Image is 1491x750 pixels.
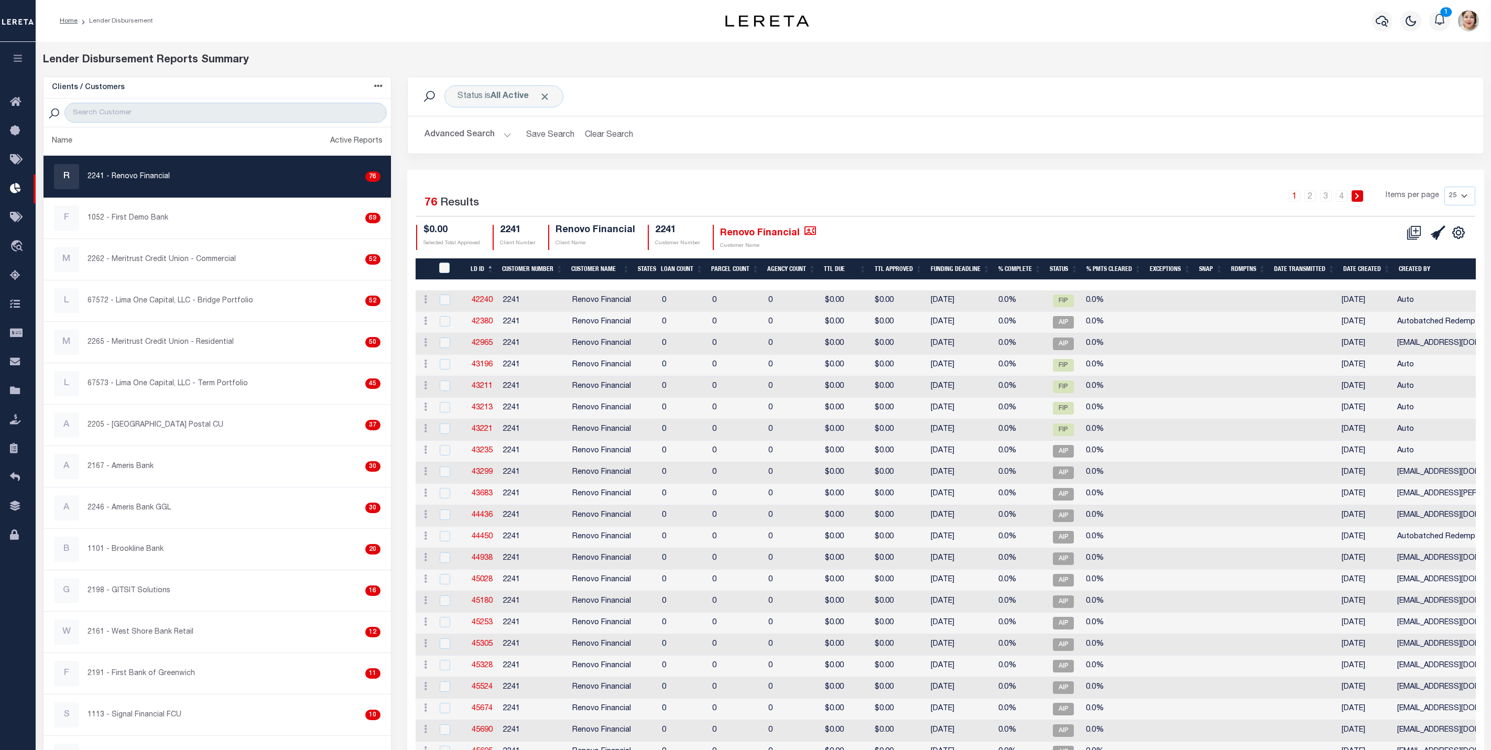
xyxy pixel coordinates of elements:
[88,420,223,431] p: 2205 - [GEOGRAPHIC_DATA] Postal CU
[821,505,870,527] td: $0.00
[54,619,79,645] div: W
[764,527,821,548] td: 0
[568,548,635,570] td: Renovo Financial
[54,578,79,603] div: G
[472,340,493,347] a: 42965
[43,198,391,238] a: F1052 - First Demo Bank69
[708,462,764,484] td: 0
[54,661,79,686] div: F
[927,548,994,570] td: [DATE]
[568,505,635,527] td: Renovo Financial
[1320,190,1332,202] a: 3
[994,484,1046,505] td: 0.0%
[43,322,391,363] a: M2265 - Meritrust Credit Union - Residential50
[1053,423,1074,436] span: FIP
[658,290,708,312] td: 0
[472,619,493,626] a: 45253
[658,462,708,484] td: 0
[365,337,380,347] div: 50
[88,296,253,307] p: 67572 - Lima One Capital, LLC - Bridge Portfolio
[568,398,635,419] td: Renovo Financial
[54,495,79,520] div: A
[499,462,568,484] td: 2241
[1146,258,1195,280] th: Exceptions: activate to sort column ascending
[821,355,870,376] td: $0.00
[43,156,391,197] a: R2241 - Renovo Financial76
[568,312,635,333] td: Renovo Financial
[54,454,79,479] div: A
[658,398,708,419] td: 0
[821,484,870,505] td: $0.00
[1082,312,1145,333] td: 0.0%
[472,662,493,669] a: 45328
[994,441,1046,462] td: 0.0%
[472,512,493,519] a: 44436
[432,258,466,280] th: LDID
[1046,258,1082,280] th: Status: activate to sort column ascending
[499,548,568,570] td: 2241
[927,355,994,376] td: [DATE]
[1337,419,1393,441] td: [DATE]
[556,240,635,247] p: Client Name
[43,529,391,570] a: B1101 - Brookline Bank20
[466,258,498,280] th: LD ID: activate to sort column descending
[43,280,391,321] a: L67572 - Lima One Capital, LLC - Bridge Portfolio52
[568,462,635,484] td: Renovo Financial
[499,398,568,419] td: 2241
[821,398,870,419] td: $0.00
[491,92,529,101] b: All Active
[994,290,1046,312] td: 0.0%
[870,290,927,312] td: $0.00
[870,527,927,548] td: $0.00
[927,333,994,355] td: [DATE]
[763,258,820,280] th: Agency Count: activate to sort column ascending
[658,548,708,570] td: 0
[870,376,927,398] td: $0.00
[994,258,1046,280] th: % Complete: activate to sort column ascending
[634,258,657,280] th: States
[500,225,536,236] h4: 2241
[365,668,380,679] div: 11
[472,705,493,712] a: 45674
[1053,381,1074,393] span: FIP
[658,441,708,462] td: 0
[870,548,927,570] td: $0.00
[1337,333,1393,355] td: [DATE]
[88,378,248,389] p: 67573 - Lima One Capital, LLC - Term Portfolio
[88,461,154,472] p: 2167 - Ameris Bank
[78,16,153,26] li: Lender Disbursement
[1053,552,1074,565] span: AIP
[1337,290,1393,312] td: [DATE]
[499,333,568,355] td: 2241
[821,441,870,462] td: $0.00
[1386,190,1439,202] span: Items per page
[472,555,493,562] a: 44938
[1082,258,1146,280] th: % Pmts Cleared: activate to sort column ascending
[1337,312,1393,333] td: [DATE]
[658,484,708,505] td: 0
[88,544,164,555] p: 1101 - Brookline Bank
[440,195,479,212] label: Results
[568,376,635,398] td: Renovo Financial
[365,544,380,555] div: 20
[1082,548,1145,570] td: 0.0%
[43,612,391,653] a: W2161 - West Shore Bank Retail12
[472,318,493,325] a: 42380
[658,505,708,527] td: 0
[821,419,870,441] td: $0.00
[708,527,764,548] td: 0
[568,419,635,441] td: Renovo Financial
[870,419,927,441] td: $0.00
[365,627,380,637] div: 12
[870,333,927,355] td: $0.00
[994,312,1046,333] td: 0.0%
[764,548,821,570] td: 0
[1053,402,1074,415] span: FIP
[658,376,708,398] td: 0
[568,441,635,462] td: Renovo Financial
[994,462,1046,484] td: 0.0%
[1270,258,1339,280] th: Date Transmitted: activate to sort column ascending
[365,296,380,306] div: 52
[927,527,994,548] td: [DATE]
[708,290,764,312] td: 0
